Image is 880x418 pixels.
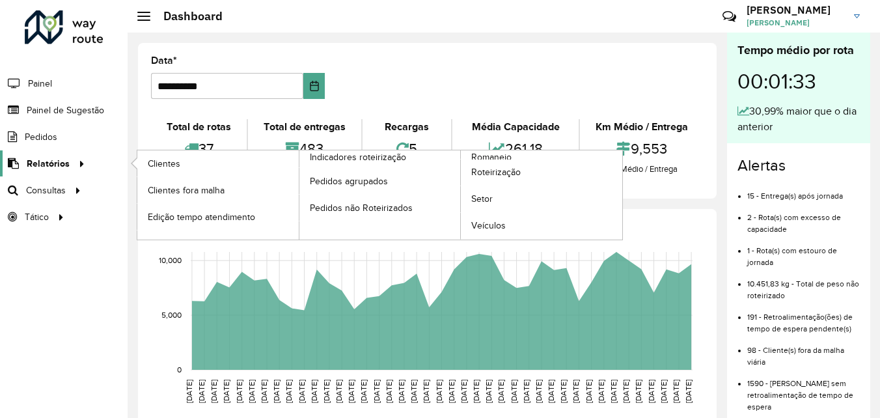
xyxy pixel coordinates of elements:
[26,184,66,197] span: Consultas
[737,59,860,104] div: 00:01:33
[747,235,860,268] li: 1 - Rota(s) com estouro de jornada
[299,195,461,221] a: Pedidos não Roteirizados
[210,380,218,403] text: [DATE]
[609,380,618,403] text: [DATE]
[634,380,642,403] text: [DATE]
[497,380,505,403] text: [DATE]
[335,380,343,403] text: [DATE]
[28,77,52,91] span: Painel
[154,135,243,163] div: 37
[622,380,630,403] text: [DATE]
[372,380,381,403] text: [DATE]
[222,380,230,403] text: [DATE]
[27,104,104,117] span: Painel de Sugestão
[460,380,468,403] text: [DATE]
[148,184,225,197] span: Clientes fora malha
[737,42,860,59] div: Tempo médio por rota
[310,201,413,215] span: Pedidos não Roteirizados
[27,157,70,171] span: Relatórios
[461,186,622,212] a: Setor
[366,135,448,163] div: 5
[484,380,493,403] text: [DATE]
[251,135,358,163] div: 483
[471,165,521,179] span: Roteirização
[597,380,605,403] text: [DATE]
[161,311,182,319] text: 5,000
[299,150,623,240] a: Romaneio
[583,119,700,135] div: Km Médio / Entrega
[747,17,844,29] span: [PERSON_NAME]
[747,202,860,235] li: 2 - Rota(s) com excesso de capacidade
[154,119,243,135] div: Total de rotas
[461,160,622,186] a: Roteirização
[472,380,480,403] text: [DATE]
[571,380,580,403] text: [DATE]
[272,380,281,403] text: [DATE]
[435,380,443,403] text: [DATE]
[522,380,530,403] text: [DATE]
[510,380,518,403] text: [DATE]
[747,368,860,413] li: 1590 - [PERSON_NAME] sem retroalimentação de tempo de espera
[251,119,358,135] div: Total de entregas
[647,380,655,403] text: [DATE]
[447,380,456,403] text: [DATE]
[25,210,49,224] span: Tático
[471,219,506,232] span: Veículos
[461,213,622,239] a: Veículos
[148,157,180,171] span: Clientes
[366,119,448,135] div: Recargas
[409,380,418,403] text: [DATE]
[137,150,461,240] a: Indicadores roteirização
[359,380,368,403] text: [DATE]
[715,3,743,31] a: Contato Rápido
[456,119,575,135] div: Média Capacidade
[137,204,299,230] a: Edição tempo atendimento
[260,380,268,403] text: [DATE]
[137,150,299,176] a: Clientes
[737,156,860,175] h4: Alertas
[159,256,182,264] text: 10,000
[303,73,325,99] button: Choose Date
[747,268,860,301] li: 10.451,83 kg - Total de peso não roteirizado
[297,380,306,403] text: [DATE]
[310,150,406,164] span: Indicadores roteirização
[137,177,299,203] a: Clientes fora malha
[471,192,493,206] span: Setor
[385,380,393,403] text: [DATE]
[584,380,593,403] text: [DATE]
[747,180,860,202] li: 15 - Entrega(s) após jornada
[177,365,182,374] text: 0
[471,150,512,164] span: Romaneio
[534,380,543,403] text: [DATE]
[747,4,844,16] h3: [PERSON_NAME]
[322,380,331,403] text: [DATE]
[150,9,223,23] h2: Dashboard
[737,104,860,135] div: 30,99% maior que o dia anterior
[310,174,388,188] span: Pedidos agrupados
[151,53,177,68] label: Data
[197,380,206,403] text: [DATE]
[547,380,555,403] text: [DATE]
[422,380,430,403] text: [DATE]
[672,380,680,403] text: [DATE]
[347,380,355,403] text: [DATE]
[284,380,293,403] text: [DATE]
[456,135,575,163] div: 261,18
[583,163,700,176] div: Km Médio / Entrega
[185,380,193,403] text: [DATE]
[559,380,568,403] text: [DATE]
[659,380,668,403] text: [DATE]
[583,135,700,163] div: 9,553
[247,380,256,403] text: [DATE]
[747,301,860,335] li: 191 - Retroalimentação(ões) de tempo de espera pendente(s)
[299,168,461,194] a: Pedidos agrupados
[684,380,693,403] text: [DATE]
[235,380,243,403] text: [DATE]
[310,380,318,403] text: [DATE]
[25,130,57,144] span: Pedidos
[148,210,255,224] span: Edição tempo atendimento
[397,380,406,403] text: [DATE]
[747,335,860,368] li: 98 - Cliente(s) fora da malha viária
